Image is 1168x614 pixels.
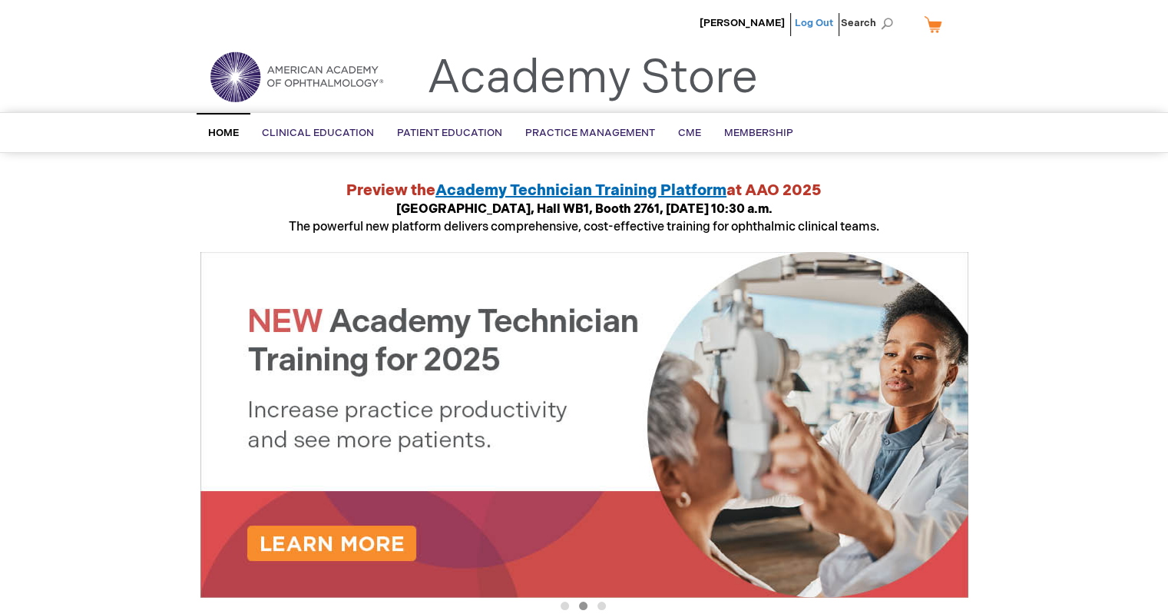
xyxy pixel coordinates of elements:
span: Search [841,8,899,38]
button: 2 of 3 [579,602,587,610]
span: Practice Management [525,127,655,139]
span: Patient Education [397,127,502,139]
a: Log Out [795,17,833,29]
span: Clinical Education [262,127,374,139]
strong: Preview the at AAO 2025 [346,181,822,200]
strong: [GEOGRAPHIC_DATA], Hall WB1, Booth 2761, [DATE] 10:30 a.m. [396,202,773,217]
button: 1 of 3 [561,602,569,610]
a: [PERSON_NAME] [700,17,785,29]
span: CME [678,127,701,139]
span: The powerful new platform delivers comprehensive, cost-effective training for ophthalmic clinical... [289,202,879,234]
a: Academy Technician Training Platform [435,181,726,200]
span: Home [208,127,239,139]
a: Academy Store [427,51,758,106]
span: Membership [724,127,793,139]
button: 3 of 3 [597,602,606,610]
